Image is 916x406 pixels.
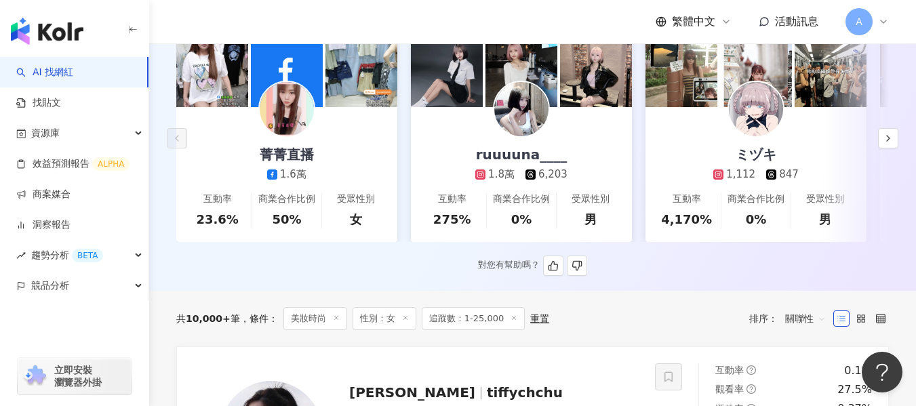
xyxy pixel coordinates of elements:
[584,211,597,228] div: 男
[746,211,767,228] div: 0%
[16,157,130,171] a: 效益預測報告ALPHA
[785,308,826,329] span: 關聯性
[819,211,831,228] div: 男
[485,35,557,107] img: post-image
[672,14,715,29] span: 繁體中文
[260,82,314,136] img: KOL Avatar
[746,365,756,375] span: question-circle
[31,270,69,301] span: 競品分析
[715,384,744,394] span: 觀看率
[258,192,315,206] div: 商業合作比例
[572,192,610,206] div: 受眾性別
[422,307,525,330] span: 追蹤數：1-25,000
[283,307,347,330] span: 美妝時尚
[538,167,567,182] div: 6,203
[31,240,103,270] span: 趨勢分析
[22,365,48,387] img: chrome extension
[176,313,240,324] div: 共 筆
[186,313,231,324] span: 10,000+
[337,192,375,206] div: 受眾性別
[72,249,103,262] div: BETA
[16,188,71,201] a: 商案媒合
[16,218,71,232] a: 洞察報告
[411,107,632,242] a: ruuuuna____1.8萬6,203互動率275%商業合作比例0%受眾性別男
[478,256,587,276] div: 對您有幫助嗎？
[251,35,323,107] img: post-image
[775,15,818,28] span: 活動訊息
[203,192,232,206] div: 互動率
[862,352,902,392] iframe: Help Scout Beacon - Open
[31,118,60,148] span: 資源庫
[11,18,83,45] img: logo
[350,211,362,228] div: 女
[176,35,248,107] img: post-image
[746,384,756,394] span: question-circle
[196,211,238,228] div: 23.6%
[240,313,278,324] span: 條件 ：
[433,211,471,228] div: 275%
[645,107,867,242] a: ミヅキ1,112847互動率4,170%商業合作比例0%受眾性別男
[494,82,549,136] img: KOL Avatar
[54,364,102,388] span: 立即安裝 瀏覽器外掛
[272,211,301,228] div: 50%
[488,167,515,182] div: 1.8萬
[844,363,872,378] div: 0.1%
[462,145,581,164] div: ruuuuna____
[16,251,26,260] span: rise
[715,365,744,375] span: 互動率
[353,307,416,330] span: 性別：女
[530,313,549,324] div: 重置
[16,96,61,110] a: 找貼文
[487,384,563,401] span: tiffychchu
[720,35,792,107] img: post-image
[411,35,483,107] img: post-image
[246,145,327,164] div: 菁菁直播
[280,167,306,182] div: 1.6萬
[728,192,784,206] div: 商業合作比例
[349,384,475,401] span: [PERSON_NAME]
[795,35,867,107] img: post-image
[16,66,73,79] a: searchAI 找網紅
[560,35,632,107] img: post-image
[511,211,532,228] div: 0%
[837,382,872,397] div: 27.5%
[661,211,712,228] div: 4,170%
[493,192,550,206] div: 商業合作比例
[856,14,862,29] span: A
[806,192,844,206] div: 受眾性別
[18,358,132,394] a: chrome extension立即安裝 瀏覽器外掛
[729,82,783,136] img: KOL Avatar
[726,167,755,182] div: 1,112
[645,35,717,107] img: post-image
[673,192,701,206] div: 互動率
[749,308,833,329] div: 排序：
[325,35,397,107] img: post-image
[438,192,466,206] div: 互動率
[176,107,397,242] a: 菁菁直播1.6萬互動率23.6%商業合作比例50%受眾性別女
[779,167,799,182] div: 847
[722,145,790,164] div: ミヅキ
